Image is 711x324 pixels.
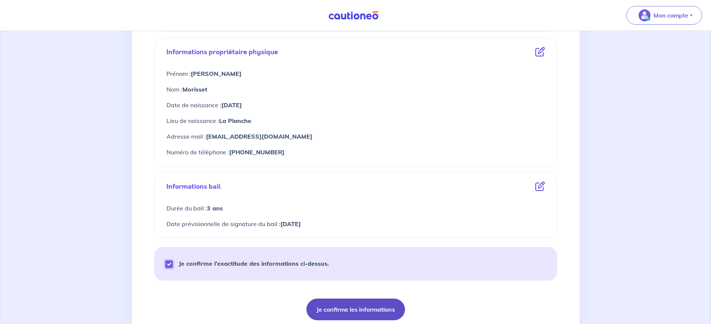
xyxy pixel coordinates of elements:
[166,203,545,213] p: Durée du bail :
[191,70,241,77] strong: [PERSON_NAME]
[166,47,278,57] p: Informations propriétaire physique
[306,299,405,320] button: Je confirme les informations
[206,133,312,140] strong: [EMAIL_ADDRESS][DOMAIN_NAME]
[325,11,381,20] img: Cautioneo
[166,219,545,229] p: Date prévisionnelle de signature du bail :
[183,86,207,93] strong: Morisset
[280,220,301,228] strong: [DATE]
[166,182,221,191] p: Informations bail
[166,100,545,110] p: Date de naissance :
[166,69,545,78] p: Prénom :
[166,116,545,126] p: Lieu de naissance :
[179,260,329,267] strong: Je confirme l’exactitude des informations ci-dessus.
[221,101,242,109] strong: [DATE]
[639,9,651,21] img: illu_account_valid_menu.svg
[626,6,702,25] button: illu_account_valid_menu.svgMon compte
[166,84,545,94] p: Nom :
[229,148,284,156] strong: [PHONE_NUMBER]
[166,132,545,141] p: Adresse mail :
[654,11,688,20] p: Mon compte
[207,204,223,212] strong: 3 ans
[219,117,251,124] strong: La Planche
[166,147,545,157] p: Numéro de téléphone :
